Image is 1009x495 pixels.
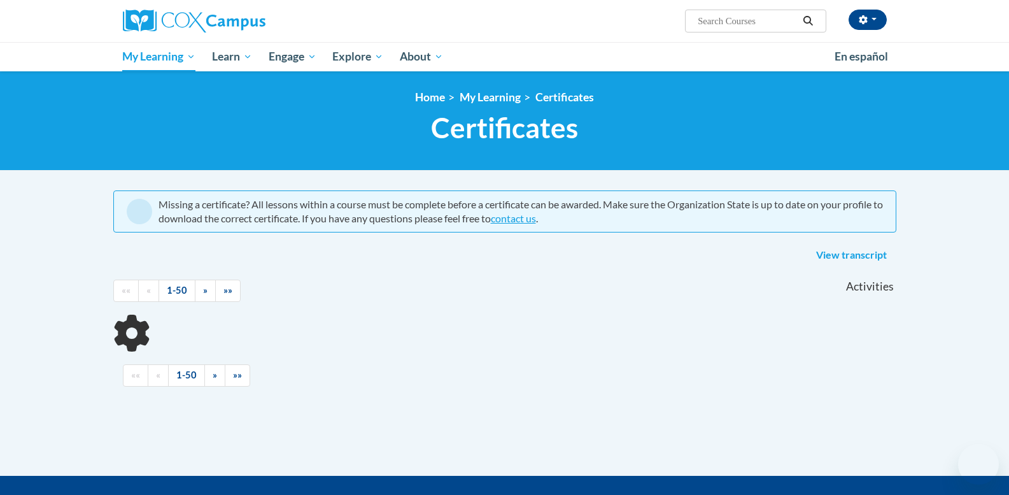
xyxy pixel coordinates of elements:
[122,285,131,296] span: ««
[260,42,325,71] a: Engage
[123,10,265,32] img: Cox Campus
[392,42,451,71] a: About
[138,280,159,302] a: Previous
[807,245,896,266] a: View transcript
[204,364,225,387] a: Next
[122,49,195,64] span: My Learning
[123,10,365,32] a: Cox Campus
[269,49,316,64] span: Engage
[491,212,536,224] a: contact us
[159,280,195,302] a: 1-50
[225,364,250,387] a: End
[826,43,896,70] a: En español
[696,13,798,29] input: Search Courses
[332,49,383,64] span: Explore
[233,369,242,380] span: »»
[400,49,443,64] span: About
[798,13,817,29] button: Search
[213,369,217,380] span: »
[156,369,160,380] span: «
[849,10,887,30] button: Account Settings
[835,50,888,63] span: En español
[115,42,204,71] a: My Learning
[958,444,999,485] iframe: Button to launch messaging window
[846,280,894,294] span: Activities
[168,364,205,387] a: 1-50
[203,285,208,296] span: »
[204,42,260,71] a: Learn
[212,49,252,64] span: Learn
[223,285,232,296] span: »»
[195,280,216,302] a: Next
[535,90,594,104] a: Certificates
[148,364,169,387] a: Previous
[324,42,392,71] a: Explore
[460,90,521,104] a: My Learning
[431,111,578,145] span: Certificates
[113,280,139,302] a: Begining
[159,197,883,226] div: Missing a certificate? All lessons within a course must be complete before a certificate can be a...
[104,42,906,71] div: Main menu
[215,280,241,302] a: End
[131,369,140,380] span: ««
[415,90,445,104] a: Home
[123,364,148,387] a: Begining
[146,285,151,296] span: «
